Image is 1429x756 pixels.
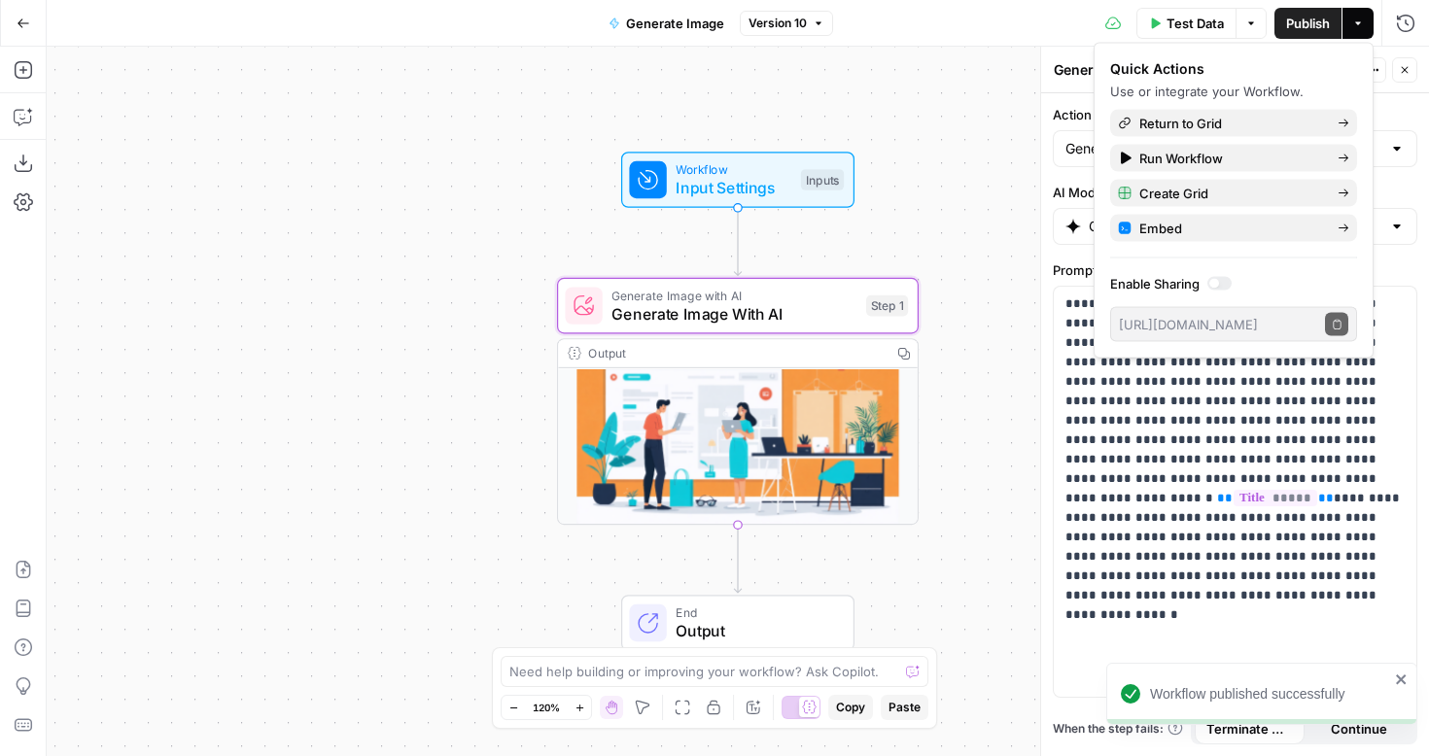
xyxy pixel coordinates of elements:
div: WorkflowInput SettingsInputs [557,152,919,208]
button: Publish [1274,8,1342,39]
span: 120% [533,700,560,715]
label: Action [1053,105,1417,124]
span: Continue [1331,719,1387,739]
span: Run Workflow [1139,149,1322,168]
span: Workflow [676,160,791,179]
span: Input Settings [676,176,791,199]
span: Embed [1139,219,1322,238]
span: Generate Image with AI [611,286,856,304]
span: Test Data [1167,14,1224,33]
div: Workflow published successfully [1150,684,1389,704]
span: Create Grid [1139,184,1322,203]
input: Select a model [1089,217,1381,236]
button: Paste [881,695,928,720]
g: Edge from step_1 to end [734,525,741,593]
button: Test Data [1136,8,1236,39]
span: Use or integrate your Workflow. [1110,84,1304,99]
button: Copy [828,695,873,720]
div: Generate Image with AIGenerate Image With AIStep 1Output [557,278,919,525]
button: close [1395,671,1409,687]
span: Generate Image [626,14,724,33]
span: Publish [1286,14,1330,33]
div: Output [588,344,882,362]
label: Enable Sharing [1110,274,1357,293]
g: Edge from start to step_1 [734,208,741,276]
textarea: Generate Image With AI [1054,60,1211,80]
span: Version 10 [749,15,807,32]
div: Quick Actions [1110,59,1357,79]
input: Generate Image [1065,139,1381,158]
label: Prompt [1053,260,1417,280]
span: Terminate Workflow [1206,719,1293,739]
span: Output [676,619,834,642]
span: Return to Grid [1139,114,1322,133]
img: image.png [558,341,918,526]
button: Generate Image [597,8,736,39]
span: End [676,603,834,622]
label: AI Model [1053,183,1417,202]
span: Copy [836,699,865,716]
div: EndOutput [557,595,919,651]
span: Generate Image With AI [611,302,856,326]
button: Continue [1305,713,1414,744]
div: Inputs [801,169,844,190]
div: Step 1 [866,295,908,317]
button: Version 10 [740,11,833,36]
span: Paste [889,699,921,716]
a: When the step fails: [1053,720,1183,738]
